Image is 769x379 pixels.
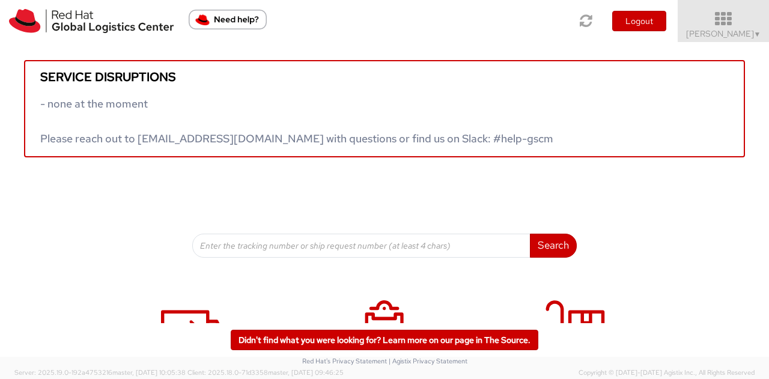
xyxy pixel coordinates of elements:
a: Red Hat's Privacy Statement [302,357,387,365]
a: Didn't find what you were looking for? Learn more on our page in The Source. [231,330,538,350]
span: ▼ [754,29,761,39]
img: rh-logistics-00dfa346123c4ec078e1.svg [9,9,174,33]
span: Client: 2025.18.0-71d3358 [187,368,344,377]
span: Copyright © [DATE]-[DATE] Agistix Inc., All Rights Reserved [579,368,755,378]
span: master, [DATE] 10:05:38 [112,368,186,377]
button: Logout [612,11,666,31]
h5: Service disruptions [40,70,729,83]
input: Enter the tracking number or ship request number (at least 4 chars) [192,234,530,258]
button: Need help? [189,10,267,29]
span: - none at the moment Please reach out to [EMAIL_ADDRESS][DOMAIN_NAME] with questions or find us o... [40,97,553,145]
span: master, [DATE] 09:46:25 [268,368,344,377]
button: Search [530,234,577,258]
span: Server: 2025.19.0-192a4753216 [14,368,186,377]
a: Service disruptions - none at the moment Please reach out to [EMAIL_ADDRESS][DOMAIN_NAME] with qu... [24,60,745,157]
a: | Agistix Privacy Statement [389,357,467,365]
span: [PERSON_NAME] [686,28,761,39]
